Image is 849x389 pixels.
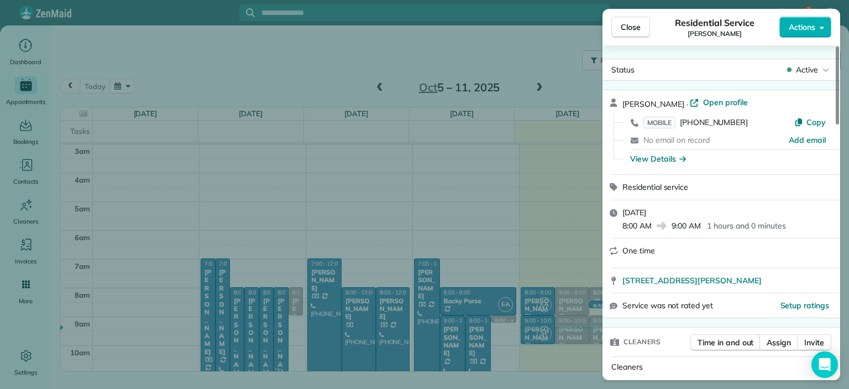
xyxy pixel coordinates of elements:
button: Time in and out [690,334,761,351]
span: · [684,100,690,108]
span: MOBILE [643,117,675,128]
button: Setup ratings [780,300,830,311]
button: Close [611,17,650,38]
span: Invite [804,337,824,348]
div: Open Intercom Messenger [811,351,838,378]
a: Add email [789,134,826,146]
span: [PERSON_NAME] [688,29,742,38]
a: [STREET_ADDRESS][PERSON_NAME] [622,275,834,286]
p: 1 hours and 0 minutes [707,220,785,231]
a: MOBILE[PHONE_NUMBER] [643,117,748,128]
span: Cleaners [623,336,661,347]
span: Copy [806,117,826,127]
span: Service was not rated yet [622,300,713,312]
span: Setup ratings [780,300,830,310]
span: Time in and out [698,337,753,348]
span: 9:00 AM [672,220,701,231]
span: [PERSON_NAME] [622,99,684,109]
button: Assign [759,334,798,351]
span: Close [621,22,641,33]
button: View Details [630,153,686,164]
span: Actions [789,22,815,33]
span: Cleaners [611,362,643,372]
span: Open profile [703,97,748,108]
span: No cleaners assigned yet [611,378,700,388]
span: Status [611,65,635,75]
button: Invite [797,334,831,351]
span: [STREET_ADDRESS][PERSON_NAME] [622,275,762,286]
span: Residential Service [675,16,754,29]
span: One time [622,246,655,256]
span: Assign [767,337,791,348]
span: Active [796,64,818,75]
span: No email on record [643,135,710,145]
button: Copy [794,117,826,128]
span: [DATE] [622,208,646,217]
span: Residential service [622,182,688,192]
span: [PHONE_NUMBER] [680,117,748,127]
span: 8:00 AM [622,220,652,231]
a: Open profile [690,97,748,108]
